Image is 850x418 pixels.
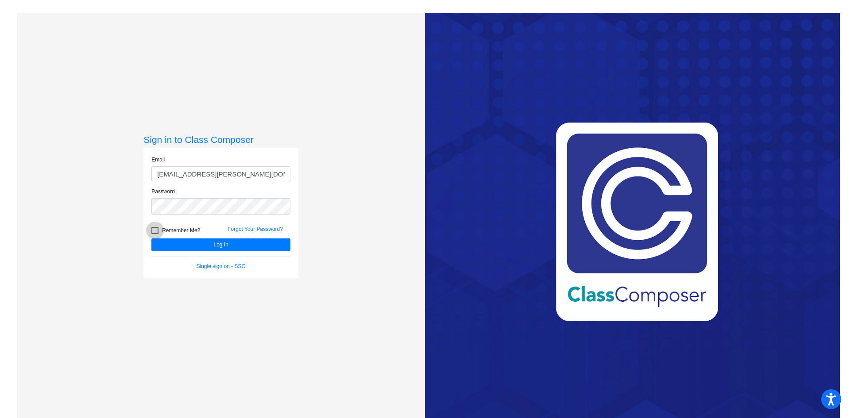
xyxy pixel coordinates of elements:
[228,226,283,232] a: Forgot Your Password?
[143,134,298,145] h3: Sign in to Class Composer
[162,225,200,236] span: Remember Me?
[197,263,246,269] a: Single sign on - SSO
[151,188,175,196] label: Password
[151,156,165,164] label: Email
[151,238,290,251] button: Log In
